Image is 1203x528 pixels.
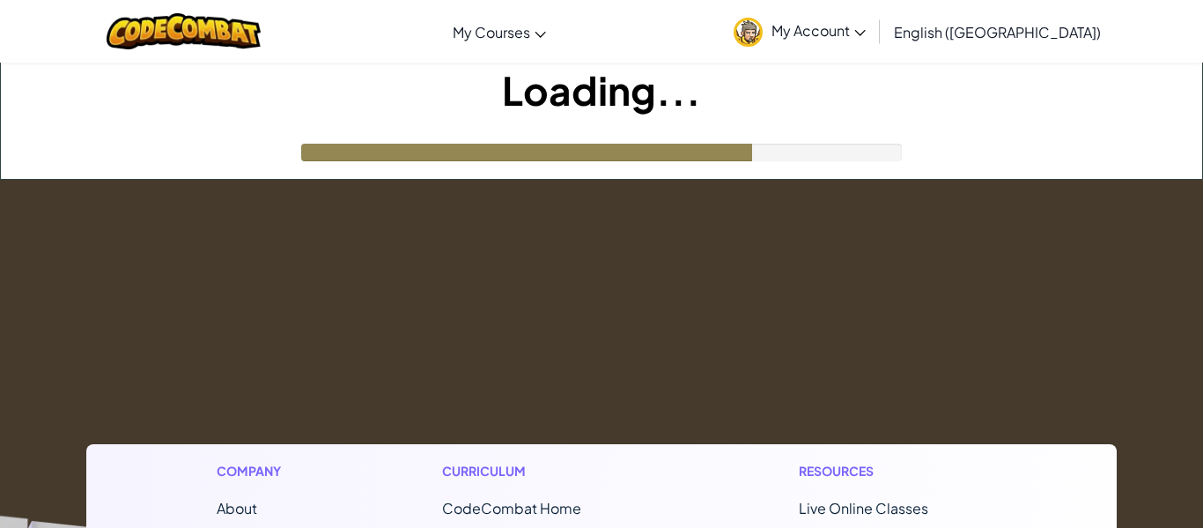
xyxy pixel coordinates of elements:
[771,21,866,40] span: My Account
[1,63,1202,117] h1: Loading...
[217,462,299,480] h1: Company
[453,23,530,41] span: My Courses
[442,499,581,517] span: CodeCombat Home
[799,499,928,517] a: Live Online Classes
[444,8,555,56] a: My Courses
[217,499,257,517] a: About
[799,462,986,480] h1: Resources
[734,18,763,47] img: avatar
[107,13,261,49] img: CodeCombat logo
[885,8,1110,56] a: English ([GEOGRAPHIC_DATA])
[725,4,875,59] a: My Account
[442,462,655,480] h1: Curriculum
[894,23,1101,41] span: English ([GEOGRAPHIC_DATA])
